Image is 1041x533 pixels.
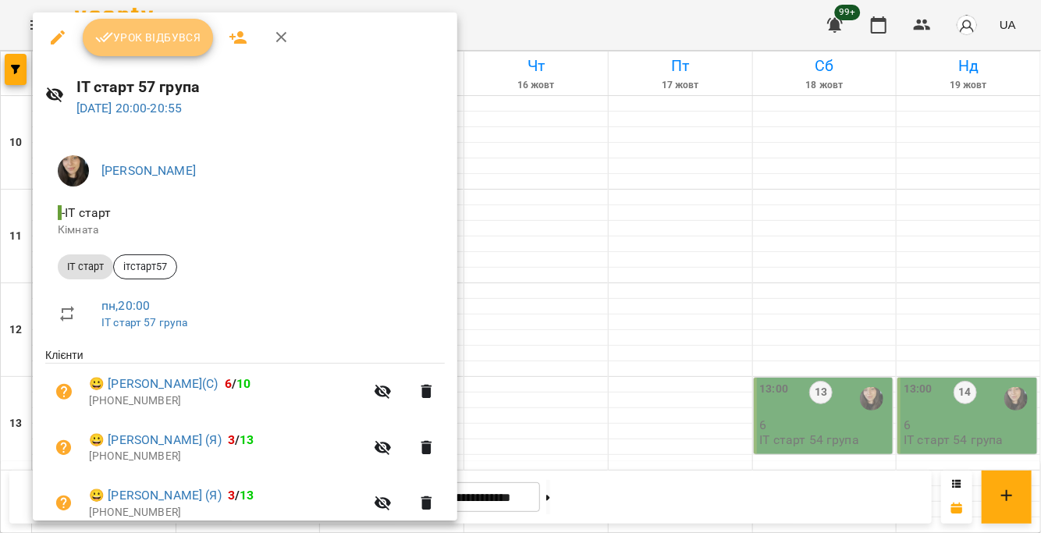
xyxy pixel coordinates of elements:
[58,260,113,274] span: ІТ старт
[236,376,250,391] span: 10
[58,222,432,238] p: Кімната
[45,373,83,410] button: Візит ще не сплачено. Додати оплату?
[89,393,364,409] p: [PHONE_NUMBER]
[101,163,196,178] a: [PERSON_NAME]
[89,486,222,505] a: 😀 [PERSON_NAME] (Я)
[228,432,235,447] span: 3
[228,488,235,503] span: 3
[89,431,222,449] a: 😀 [PERSON_NAME] (Я)
[228,488,254,503] b: /
[101,316,188,329] a: ІТ старт 57 група
[89,449,364,464] p: [PHONE_NUMBER]
[101,298,150,313] a: пн , 20:00
[228,432,254,447] b: /
[89,375,219,393] a: 😀 [PERSON_NAME](С)
[89,505,364,521] p: [PHONE_NUMBER]
[113,254,177,279] div: ітстарт57
[114,260,176,274] span: ітстарт57
[45,485,83,522] button: Візит ще не сплачено. Додати оплату?
[240,488,254,503] span: 13
[76,75,446,99] h6: ІТ старт 57 група
[76,101,183,115] a: [DATE] 20:00-20:55
[58,155,89,187] img: 95fb45bbfb8e32c1be35b17aeceadc00.jpg
[240,432,254,447] span: 13
[45,429,83,467] button: Візит ще не сплачено. Додати оплату?
[83,19,214,56] button: Урок відбувся
[225,376,232,391] span: 6
[95,28,201,47] span: Урок відбувся
[58,205,115,220] span: - ІТ старт
[225,376,251,391] b: /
